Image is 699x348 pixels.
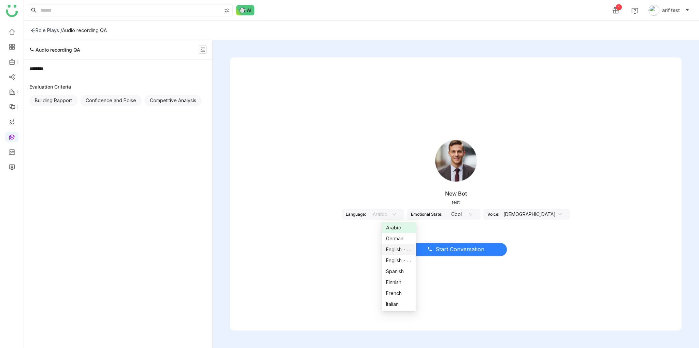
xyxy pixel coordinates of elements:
[80,95,142,106] div: Confidence and Poise
[487,212,499,217] div: Voice:
[647,5,691,16] button: arif test
[386,224,412,231] div: Arabic
[62,27,107,33] div: Audio recording QA
[386,279,412,286] div: Finnish
[386,246,412,253] div: English - [GEOGRAPHIC_DATA]
[436,245,484,254] span: Start Conversation
[445,190,467,197] div: New Bot
[6,5,18,17] img: logo
[405,243,507,256] button: Start Conversation
[382,299,416,310] nz-option-item: Italian
[382,266,416,277] nz-option-item: Spanish
[224,8,230,13] img: search-type.svg
[432,137,480,185] img: male.png
[503,209,562,219] nz-select-item: Male
[631,8,638,14] img: help.svg
[31,27,62,33] div: Role Plays /
[382,288,416,299] nz-option-item: French
[144,95,202,106] div: Competitive Analysis
[29,84,207,90] div: Evaluation Criteria
[662,6,680,14] span: arif test
[35,47,80,53] span: Audio recording QA
[370,209,396,219] nz-select-item: Arabic
[29,95,77,106] div: Building Rapport
[382,255,416,266] nz-option-item: English - US
[386,268,412,275] div: Spanish
[386,290,412,297] div: French
[382,233,416,244] nz-option-item: German
[386,235,412,242] div: German
[382,277,416,288] nz-option-item: Finnish
[648,5,659,16] img: avatar
[386,257,412,264] div: English - US
[346,212,366,217] div: Language:
[236,5,255,15] img: ask-buddy-normal.svg
[382,222,416,233] nz-option-item: Arabic
[446,209,472,219] nz-select-item: Cool
[616,4,622,10] div: 1
[452,200,460,205] div: test
[386,300,412,308] div: Italian
[411,212,442,217] div: Emotional State:
[382,244,416,255] nz-option-item: English - India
